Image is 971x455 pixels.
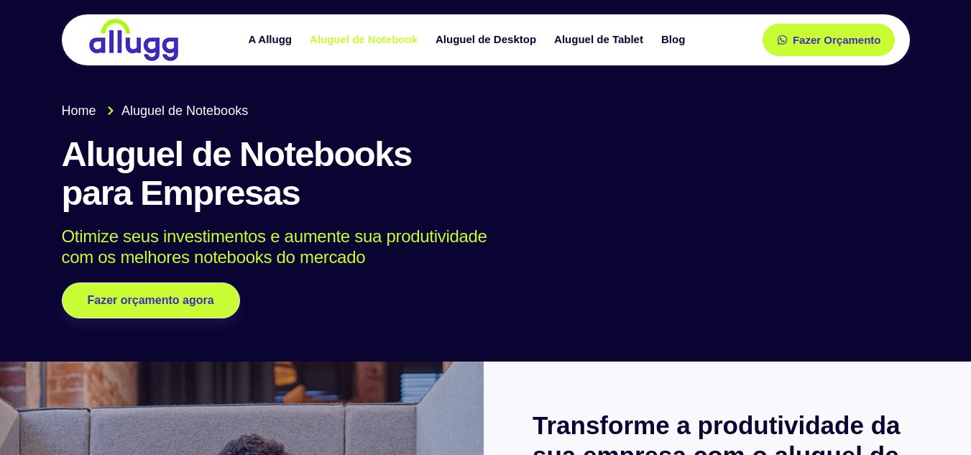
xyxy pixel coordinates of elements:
a: Aluguel de Desktop [428,27,547,52]
p: Otimize seus investimentos e aumente sua produtividade com os melhores notebooks do mercado [62,226,889,268]
span: Home [62,101,96,121]
a: Fazer Orçamento [763,24,896,56]
span: Fazer orçamento agora [88,295,214,306]
span: Aluguel de Notebooks [118,101,248,121]
span: Fazer Orçamento [793,35,881,45]
a: Blog [654,27,696,52]
a: Fazer orçamento agora [62,282,240,318]
h1: Aluguel de Notebooks para Empresas [62,135,910,213]
img: locação de TI é Allugg [87,18,180,62]
a: Aluguel de Notebook [303,27,428,52]
a: A Allugg [241,27,303,52]
a: Aluguel de Tablet [547,27,654,52]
